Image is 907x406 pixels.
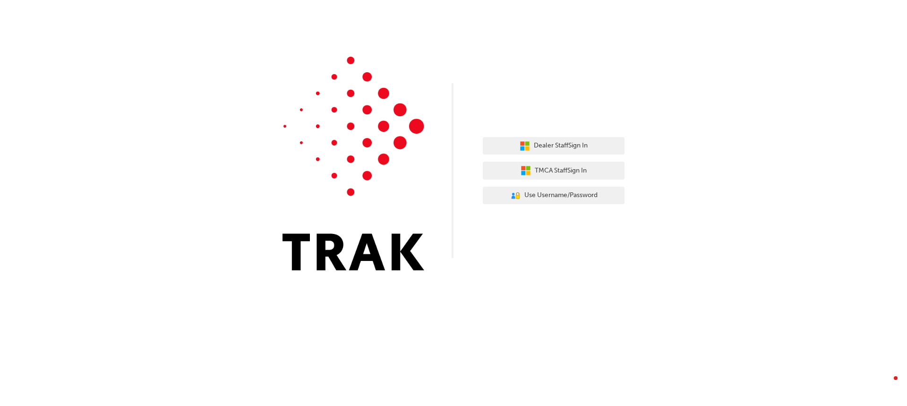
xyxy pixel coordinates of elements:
[483,162,625,180] button: TMCA StaffSign In
[535,165,587,176] span: TMCA Staff Sign In
[875,374,898,397] iframe: Intercom live chat
[483,137,625,155] button: Dealer StaffSign In
[282,57,424,270] img: Trak
[524,190,598,201] span: Use Username/Password
[483,187,625,205] button: Use Username/Password
[534,140,588,151] span: Dealer Staff Sign In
